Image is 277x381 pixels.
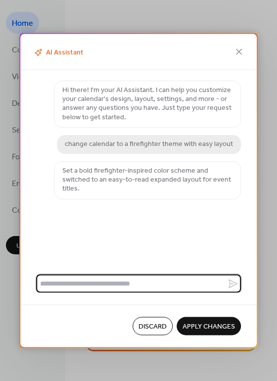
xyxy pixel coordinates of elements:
p: Hi there! I'm your AI Assistant. I can help you customize your calendar's design, layout, setting... [62,86,232,122]
img: chat-logo.svg [36,82,48,94]
p: Set a bold firefighter-inspired color scheme and switched to an easy-to-read expanded layout for ... [62,167,232,194]
button: Apply Changes [177,317,241,335]
span: AI Assistant [32,47,84,58]
span: Discard [138,322,167,332]
p: change calendar to a firefighter theme with easy layout [65,140,233,149]
img: chat-logo.svg [36,162,48,174]
button: Discard [133,317,173,335]
span: Apply Changes [183,322,235,332]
